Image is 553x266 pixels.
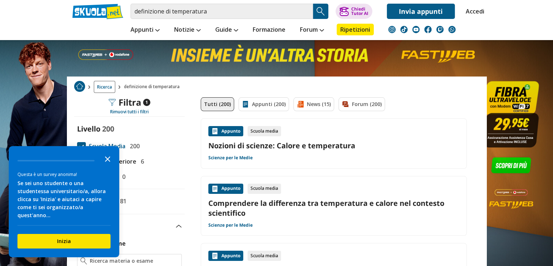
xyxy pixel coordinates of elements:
a: Formazione [251,24,287,37]
button: Inizia [17,234,111,249]
span: Scuola Media [86,141,125,151]
span: 1 [143,99,150,106]
img: Home [74,81,85,92]
div: Scuola media [248,184,281,194]
img: News filtro contenuto [297,101,304,108]
img: Forum filtro contenuto [342,101,349,108]
img: Cerca appunti, riassunti o versioni [315,6,326,17]
img: Ricerca materia o esame [80,257,87,265]
span: definizione di temperatura [124,81,183,93]
a: Comprendere la differenza tra temperatura e calore nel contesto scientifico [208,198,459,218]
a: Scienze per le Medie [208,222,253,228]
span: 0 [119,172,125,181]
a: Ripetizioni [337,24,374,35]
img: Apri e chiudi sezione [176,225,182,228]
a: Appunti [129,24,161,37]
div: Filtra [108,97,150,107]
div: Questa è un survey anonima! [17,171,111,178]
a: Ricerca [94,81,115,93]
a: Notizie [172,24,203,37]
div: Appunto [208,184,243,194]
div: Scuola media [248,251,281,261]
a: News (15) [293,97,334,111]
a: Forum (200) [338,97,385,111]
img: Appunti contenuto [211,252,219,259]
button: Close the survey [100,151,115,166]
img: Appunti contenuto [211,185,219,192]
img: tiktok [400,26,408,33]
a: Invia appunti [387,4,455,19]
span: 81 [117,196,127,206]
img: twitch [436,26,444,33]
input: Cerca appunti, riassunti o versioni [131,4,313,19]
a: Scienze per le Medie [208,155,253,161]
a: Appunti (200) [239,97,289,111]
div: Survey [9,146,119,257]
div: Rimuovi tutti i filtri [74,109,185,115]
button: ChiediTutor AI [336,4,372,19]
img: WhatsApp [448,26,456,33]
span: 6 [138,157,144,166]
div: Scuola media [248,126,281,136]
input: Ricerca materia o esame [90,257,178,265]
img: Appunti contenuto [211,128,219,135]
button: Search Button [313,4,328,19]
img: youtube [412,26,420,33]
div: Appunto [208,251,243,261]
span: 200 [102,124,114,134]
img: Filtra filtri mobile [108,99,116,106]
div: Appunto [208,126,243,136]
a: Tutti (200) [201,97,234,111]
div: Se sei uno studente o una studentessa universitario/a, allora clicca su 'Inizia' e aiutaci a capi... [17,179,111,219]
span: 200 [127,141,140,151]
img: facebook [424,26,432,33]
a: Nozioni di scienze: Calore e temperatura [208,141,459,150]
img: instagram [388,26,396,33]
div: Chiedi Tutor AI [351,7,368,16]
a: Home [74,81,85,93]
label: Livello [77,124,100,134]
a: Forum [298,24,326,37]
img: Appunti filtro contenuto [242,101,249,108]
a: Guide [213,24,240,37]
a: Accedi [466,4,481,19]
